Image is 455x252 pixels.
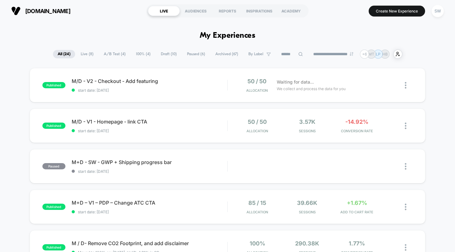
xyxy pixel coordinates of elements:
span: published [42,82,65,88]
p: LP [376,52,381,56]
span: Allocation [246,88,268,93]
img: close [405,163,406,170]
div: REPORTS [212,6,243,16]
span: 50 / 50 [248,119,267,125]
span: 50 / 50 [247,78,266,85]
span: Allocation [247,129,268,133]
p: HB [382,52,388,56]
span: [DOMAIN_NAME] [25,8,70,14]
span: start date: [DATE] [72,169,227,174]
div: ACADEMY [275,6,307,16]
button: Create New Experience [369,6,425,17]
img: close [405,82,406,89]
span: We collect and process the data for you [277,86,346,92]
div: LIVE [148,6,180,16]
span: start date: [DATE] [72,210,227,214]
img: close [405,123,406,129]
span: A/B Test ( 4 ) [99,50,130,58]
div: SW [432,5,444,17]
span: M / D- Remove CO2 Footprint, and add disclaimer [72,240,227,246]
button: SW [430,5,446,17]
span: Sessions [284,129,331,133]
span: 85 / 15 [248,200,266,206]
span: By Label [248,52,263,56]
span: ADD TO CART RATE [334,210,381,214]
span: 290.38k [295,240,319,247]
span: 100% ( 4 ) [131,50,155,58]
span: Allocation [247,210,268,214]
img: close [405,244,406,251]
span: 39.66k [297,200,317,206]
span: Draft ( 10 ) [156,50,181,58]
span: +1.67% [347,200,367,206]
span: published [42,123,65,129]
span: 3.57k [299,119,315,125]
span: M/D - V2 - Checkout - Add featuring [72,78,227,84]
span: 100% [250,240,265,247]
p: MT [368,52,374,56]
div: + 6 [360,50,369,59]
span: paused [42,163,65,169]
h1: My Experiences [200,31,256,40]
span: CONVERSION RATE [334,129,381,133]
span: 1.77% [349,240,365,247]
span: M+D - SW - GWP + Shipping progress bar [72,159,227,165]
span: start date: [DATE] [72,88,227,93]
span: published [42,204,65,210]
img: Visually logo [11,6,21,16]
span: M/D - V1 - Homepage - link CTA [72,119,227,125]
span: -14.92% [345,119,368,125]
span: Sessions [284,210,331,214]
span: M+D – V1 – PDP – Change ATC CTA [72,200,227,206]
span: Paused ( 6 ) [182,50,210,58]
button: [DOMAIN_NAME] [9,6,72,16]
span: published [42,244,65,250]
span: Live ( 8 ) [76,50,98,58]
span: Waiting for data... [277,79,314,85]
img: close [405,204,406,210]
span: start date: [DATE] [72,128,227,133]
img: end [350,52,353,56]
span: All ( 24 ) [53,50,75,58]
div: INSPIRATIONS [243,6,275,16]
div: AUDIENCES [180,6,212,16]
span: Archived ( 67 ) [211,50,243,58]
